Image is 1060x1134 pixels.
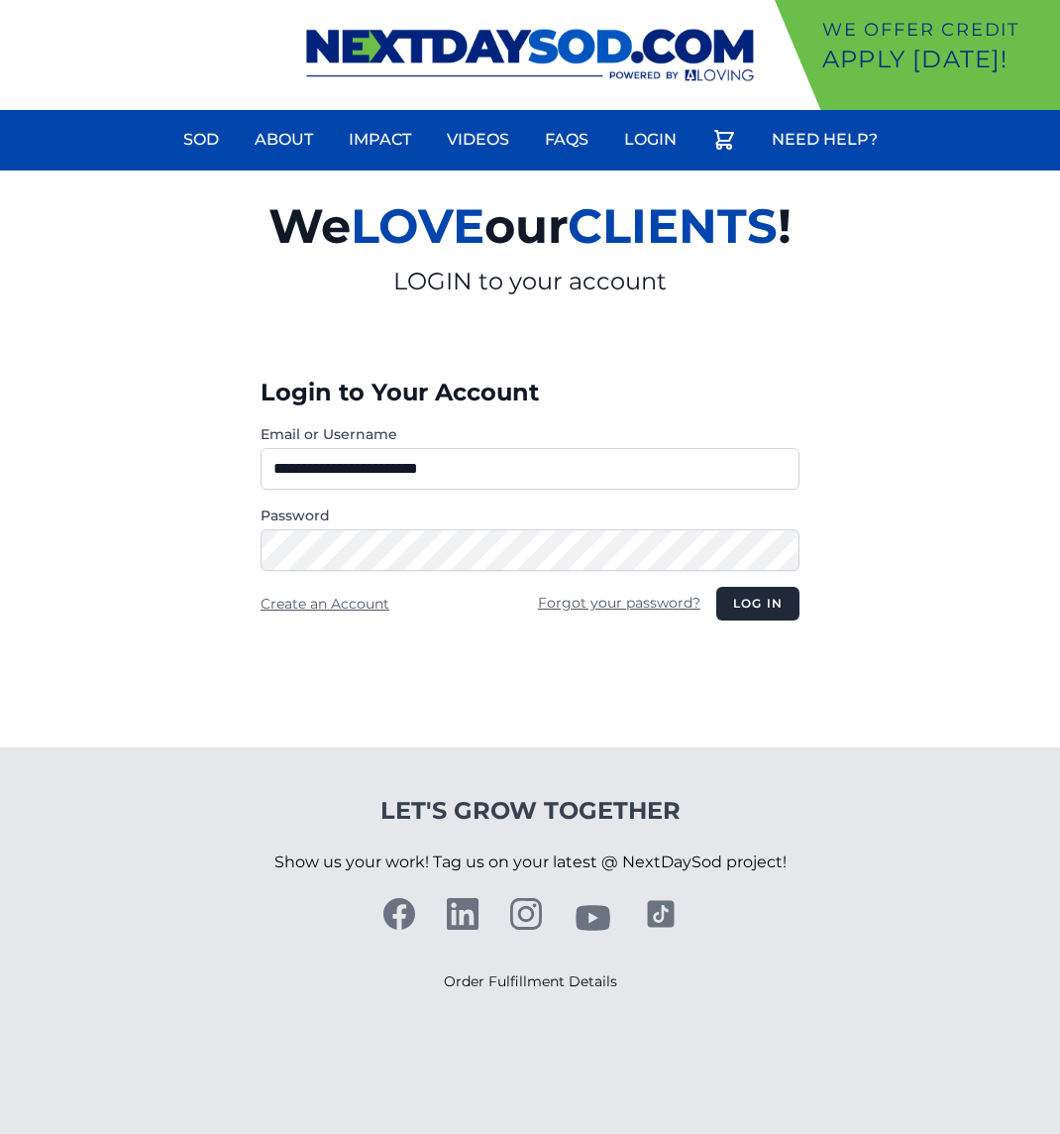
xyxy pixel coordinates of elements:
[533,116,600,164] a: FAQs
[351,197,484,255] span: LOVE
[337,116,423,164] a: Impact
[822,44,1052,75] p: Apply [DATE]!
[261,424,799,444] label: Email or Username
[274,795,787,827] h4: Let's Grow Together
[716,587,799,621] button: Log in
[760,116,890,164] a: Need Help?
[822,16,1052,44] p: We offer Credit
[243,116,325,164] a: About
[171,116,231,164] a: Sod
[435,116,521,164] a: Videos
[444,972,617,990] a: Order Fulfillment Details
[538,594,700,612] a: Forgot your password?
[39,186,1021,266] h2: We our !
[568,197,778,255] span: CLIENTS
[612,116,689,164] a: Login
[274,827,787,898] p: Show us your work! Tag us on your latest @ NextDaySod project!
[261,377,799,408] h3: Login to Your Account
[261,506,799,525] label: Password
[39,266,1021,297] p: LOGIN to your account
[261,595,389,613] a: Create an Account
